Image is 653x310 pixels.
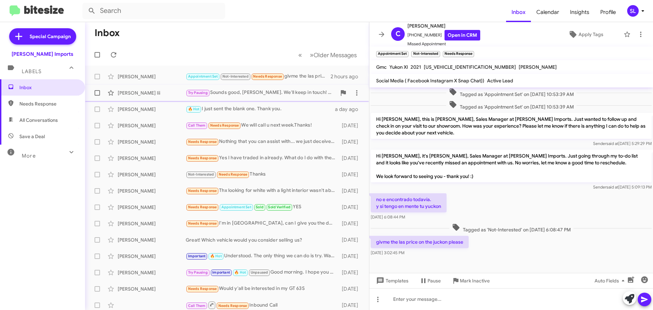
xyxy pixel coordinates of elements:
span: Profile [595,2,621,22]
button: Apply Tags [551,28,620,40]
div: [PERSON_NAME] [118,138,186,145]
div: [PERSON_NAME] [118,171,186,178]
span: Gmc [376,64,387,70]
div: [PERSON_NAME] [118,73,186,80]
div: [PERSON_NAME] Imports [12,51,73,58]
div: [PERSON_NAME] [118,187,186,194]
span: Sender [DATE] 5:09:13 PM [593,184,652,190]
div: I just sent the blank one. Thank you. [186,105,335,113]
div: Would y'all be interested in my GT 63S [186,285,338,293]
span: Apply Tags [579,28,603,40]
span: [PERSON_NAME] [519,64,557,70]
small: Needs Response [443,51,474,57]
button: Previous [294,48,306,62]
span: Needs Response [188,205,217,209]
div: Nothing that you can assist with... we just deceived to wait! [186,138,338,146]
a: Open in CRM [445,30,480,40]
span: Important [212,270,230,275]
span: Needs Response [218,304,247,308]
div: givme the las price on the juckon please [186,72,331,80]
span: Active Lead [487,78,513,84]
span: Call Them [188,304,206,308]
div: [PERSON_NAME] [118,204,186,211]
small: Appointment Set [376,51,408,57]
span: said at [606,184,618,190]
div: [DATE] [338,269,364,276]
span: Calendar [531,2,565,22]
span: Templates [375,275,408,287]
div: [DATE] [338,155,364,162]
div: [DATE] [338,171,364,178]
a: Special Campaign [9,28,76,45]
span: said at [606,141,618,146]
nav: Page navigation example [295,48,361,62]
div: 2 hours ago [331,73,364,80]
span: Try Pausing [188,91,208,95]
div: Thanks [186,170,338,178]
span: Not-Interested [188,172,214,177]
div: [DATE] [338,187,364,194]
div: [DATE] [338,302,364,309]
span: Older Messages [314,51,357,59]
span: 2021 [411,64,421,70]
span: More [22,153,36,159]
span: Needs Response [188,140,217,144]
span: Needs Response [219,172,248,177]
span: 🔥 Hot [210,254,222,258]
span: Special Campaign [30,33,71,40]
span: Sold [256,205,264,209]
div: Understood. The only thing we can do is try. Was there any particular vehicle you had in mind to ... [186,252,338,260]
button: Mark Inactive [446,275,495,287]
span: Appointment Set [221,205,251,209]
div: Inbound Call [186,301,338,309]
span: [US_VEHICLE_IDENTIFICATION_NUMBER] [424,64,516,70]
span: Needs Response [188,189,217,193]
span: [DATE] 3:02:45 PM [371,250,404,255]
div: Thx looking for white with a light interior wasn't able to follow the link I'll look at website [186,187,338,195]
div: [PERSON_NAME] [118,236,186,243]
span: [DATE] 6:08:44 PM [371,214,405,219]
span: Pause [428,275,441,287]
div: [PERSON_NAME] [118,269,186,276]
span: Mark Inactive [460,275,490,287]
div: Good morning. I hope you had a nice trip. Is [DATE] still good for you to bring your vehicle by? [186,268,338,276]
span: Important [188,254,206,258]
span: Save a Deal [19,133,45,140]
div: Sounds good, [PERSON_NAME]. We'll keep in touch! Have a great night! [186,89,336,97]
a: Inbox [506,2,531,22]
div: [PERSON_NAME] [118,155,186,162]
div: [DATE] [338,220,364,227]
div: [DATE] [338,236,364,243]
span: Needs Response [188,221,217,226]
span: [PERSON_NAME] [407,22,480,30]
span: Sender [DATE] 5:29:29 PM [593,141,652,146]
div: [PERSON_NAME] [118,122,186,129]
span: Tagged as 'Appointment Set' on [DATE] 10:53:39 AM [446,100,576,110]
div: [DATE] [338,204,364,211]
div: [PERSON_NAME] [118,220,186,227]
div: YES [186,203,338,211]
div: I'm in [GEOGRAPHIC_DATA], can I give you the details and you can give me approximate How much? [186,219,338,227]
span: Appointment Set [188,74,218,79]
p: no e encontrado todavía. y si tengo en mente tu yuckon [371,193,447,212]
span: Tagged as 'Not-Interested' on [DATE] 6:08:47 PM [449,223,573,233]
div: We will call u next week.Thanks! [186,121,338,129]
span: Labels [22,68,41,75]
span: Unpaused [251,270,268,275]
span: [PHONE_NUMBER] [407,30,480,40]
span: Try Pausing [188,270,208,275]
input: Search [82,3,225,19]
span: « [298,51,302,59]
span: Needs Response [210,123,239,128]
span: Sold Verified [268,205,290,209]
span: Needs Response [188,287,217,291]
span: Social Media ( Facebook Instagram X Snap Chat)) [376,78,484,84]
p: Hi [PERSON_NAME], it's [PERSON_NAME], Sales Manager at [PERSON_NAME] Imports. Just going through ... [371,150,652,182]
div: [DATE] [338,138,364,145]
div: [PERSON_NAME] [118,253,186,260]
div: SL [627,5,639,17]
span: Missed Appointment [407,40,480,47]
span: Yukon Xl [389,64,408,70]
span: Tagged as 'Appointment Set' on [DATE] 10:53:39 AM [446,88,576,98]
